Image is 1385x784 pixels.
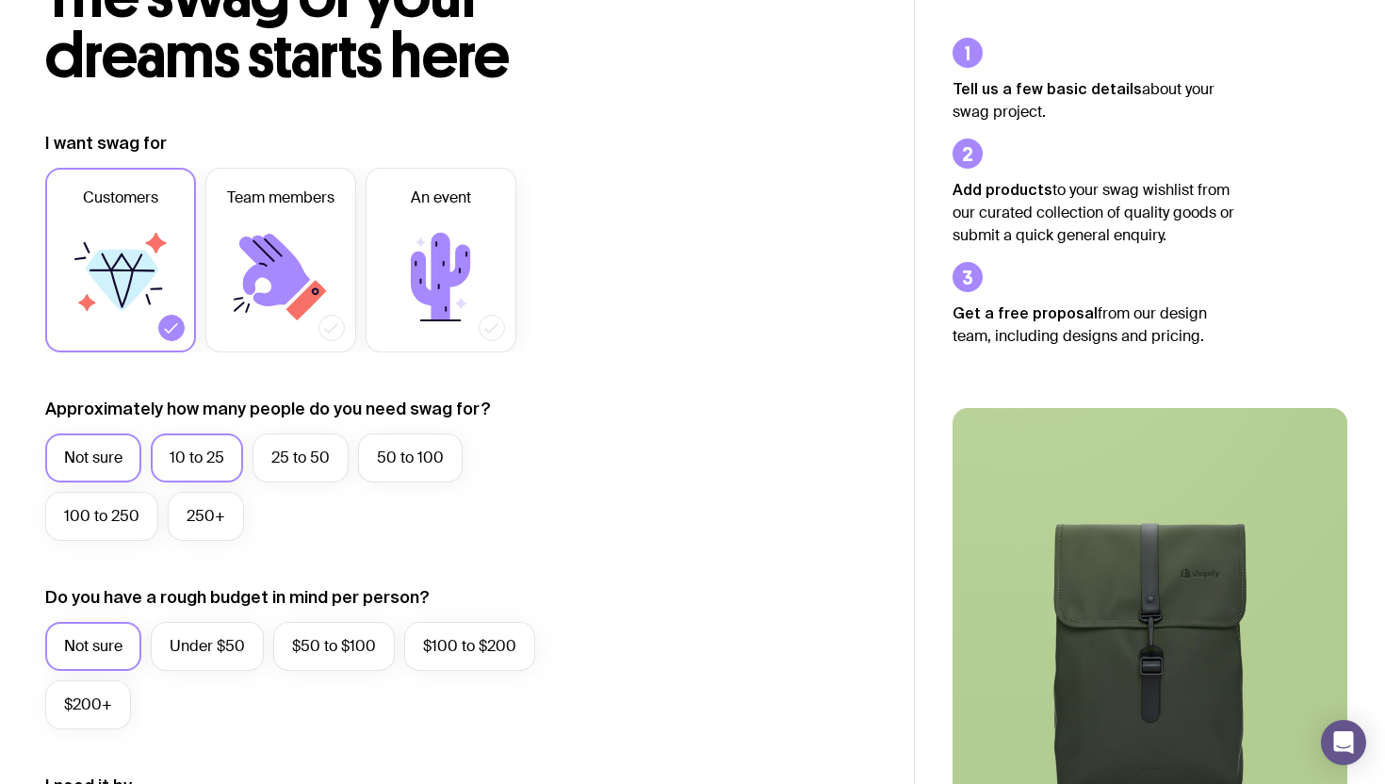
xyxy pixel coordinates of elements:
p: to your swag wishlist from our curated collection of quality goods or submit a quick general enqu... [953,178,1235,247]
label: I want swag for [45,132,167,155]
label: 50 to 100 [358,433,463,482]
label: Under $50 [151,622,264,671]
span: Customers [83,187,158,209]
span: Team members [227,187,334,209]
strong: Get a free proposal [953,304,1098,321]
label: $200+ [45,680,131,729]
label: Approximately how many people do you need swag for? [45,398,491,420]
label: Not sure [45,622,141,671]
strong: Tell us a few basic details [953,80,1142,97]
label: 25 to 50 [253,433,349,482]
label: 250+ [168,492,244,541]
span: An event [411,187,471,209]
label: $100 to $200 [404,622,535,671]
p: about your swag project. [953,77,1235,123]
label: 100 to 250 [45,492,158,541]
label: $50 to $100 [273,622,395,671]
label: Not sure [45,433,141,482]
p: from our design team, including designs and pricing. [953,302,1235,348]
strong: Add products [953,181,1052,198]
div: Open Intercom Messenger [1321,720,1366,765]
label: 10 to 25 [151,433,243,482]
label: Do you have a rough budget in mind per person? [45,586,430,609]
